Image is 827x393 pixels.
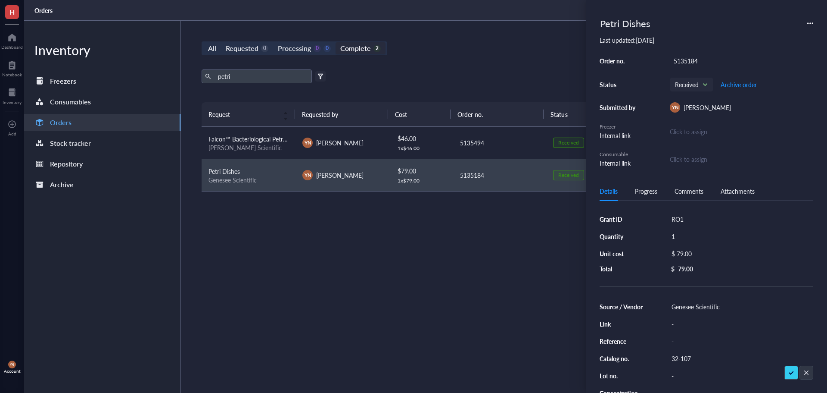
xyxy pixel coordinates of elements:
div: - [668,370,813,382]
a: Repository [24,155,180,173]
div: Total [600,265,644,273]
div: 5135184 [670,55,813,67]
div: 0 [261,45,268,52]
div: - [668,318,813,330]
div: 2 [373,45,381,52]
div: Submitted by [600,104,638,111]
div: Repository [50,158,83,170]
div: Last updated: [DATE] [600,36,813,44]
div: Click to assign [670,127,813,136]
div: Consumables [50,96,91,108]
div: Details [600,186,618,196]
a: Freezers [24,72,180,90]
div: $ 79.00 [668,248,810,260]
div: Archive [50,179,74,191]
div: 5135494 [460,138,539,148]
div: $ 46.00 [398,134,446,143]
div: [PERSON_NAME] Scientific [208,144,289,151]
div: Freezers [50,75,76,87]
div: Received [558,139,579,146]
a: Dashboard [1,31,23,50]
span: YN [304,171,311,179]
div: Grant ID [600,215,644,223]
button: Archive order [720,78,757,91]
div: Source / Vendor [600,303,644,311]
div: Freezer [600,123,638,131]
div: Quantity [600,233,644,240]
span: [PERSON_NAME] [316,138,364,147]
th: Order no. [451,102,544,126]
span: [PERSON_NAME] [316,171,364,179]
td: 5135184 [452,159,546,191]
a: Archive [24,176,180,193]
div: Consumable [600,151,638,158]
td: 5135494 [452,127,546,159]
div: - [668,335,813,347]
span: Petri Dishes [208,167,240,176]
a: Orders [24,114,180,131]
a: Consumables [24,93,180,110]
div: Internal link [600,158,638,168]
div: Received [558,172,579,179]
div: Genesee Scientific [208,176,289,184]
span: YN [304,139,311,146]
div: Inventory [24,41,180,59]
div: Progress [635,186,657,196]
div: 1 [668,230,813,242]
div: Catalog no. [600,355,644,362]
th: Status [544,102,606,126]
span: [PERSON_NAME] [684,103,731,112]
div: Attachments [721,186,755,196]
div: 1 x $ 46.00 [398,145,446,152]
div: Order no. [600,57,638,65]
a: Stock tracker [24,135,180,152]
div: Notebook [2,72,22,77]
a: Notebook [2,58,22,77]
div: $ [671,265,675,273]
th: Request [202,102,295,126]
span: YN [10,363,14,367]
div: 1 x $ 79.00 [398,177,446,184]
input: Find orders in table [215,70,308,83]
div: Status [600,81,638,88]
div: $ 79.00 [398,166,446,176]
div: Add [8,131,16,136]
div: Reference [600,337,644,345]
div: Dashboard [1,44,23,50]
div: Account [4,368,21,374]
span: H [9,6,15,17]
div: Unit cost [600,250,644,258]
span: Request [208,110,278,119]
div: Requested [226,42,258,54]
div: Comments [675,186,703,196]
div: 0 [314,45,321,52]
div: Processing [278,42,311,54]
div: Click to assign [670,154,813,164]
div: 5135184 [460,170,539,180]
div: 0 [323,45,331,52]
div: Internal link [600,131,638,140]
a: Orders [34,6,54,14]
div: Lot no. [600,372,644,380]
th: Cost [388,102,450,126]
span: Received [675,81,706,88]
div: RO1 [668,213,813,225]
a: Inventory [3,86,22,105]
div: Stock tracker [50,137,91,149]
div: Orders [50,116,72,129]
div: Petri Dishes [596,14,654,33]
div: Genesee Scientific [668,301,813,313]
div: Complete [340,42,370,54]
div: Inventory [3,100,22,105]
div: All [208,42,216,54]
span: Archive order [721,81,757,88]
div: segmented control [202,41,387,55]
span: YN [672,104,678,111]
div: Link [600,320,644,328]
th: Requested by [295,102,389,126]
span: Falcon™ Bacteriological Petri Dishes with Lid [208,135,326,143]
div: 79.00 [678,265,693,273]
